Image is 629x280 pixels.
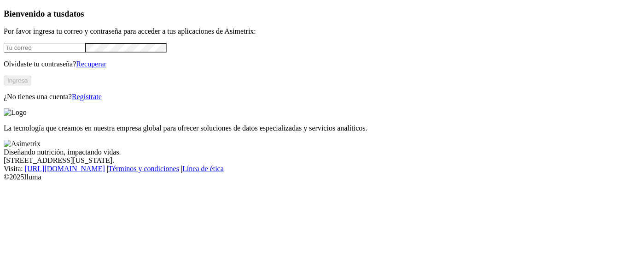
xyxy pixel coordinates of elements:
a: [URL][DOMAIN_NAME] [25,165,105,173]
div: Diseñando nutrición, impactando vidas. [4,148,625,156]
a: Recuperar [76,60,106,68]
button: Ingresa [4,76,31,85]
a: Línea de ética [182,165,224,173]
h3: Bienvenido a tus [4,9,625,19]
p: La tecnología que creamos en nuestra empresa global para ofrecer soluciones de datos especializad... [4,124,625,132]
div: Visita : | | [4,165,625,173]
a: Términos y condiciones [108,165,179,173]
p: Olvidaste tu contraseña? [4,60,625,68]
span: datos [64,9,84,18]
img: Asimetrix [4,140,41,148]
div: © 2025 Iluma [4,173,625,181]
p: ¿No tienes una cuenta? [4,93,625,101]
p: Por favor ingresa tu correo y contraseña para acceder a tus aplicaciones de Asimetrix: [4,27,625,36]
a: Regístrate [72,93,102,101]
div: [STREET_ADDRESS][US_STATE]. [4,156,625,165]
input: Tu correo [4,43,85,53]
img: Logo [4,108,27,117]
